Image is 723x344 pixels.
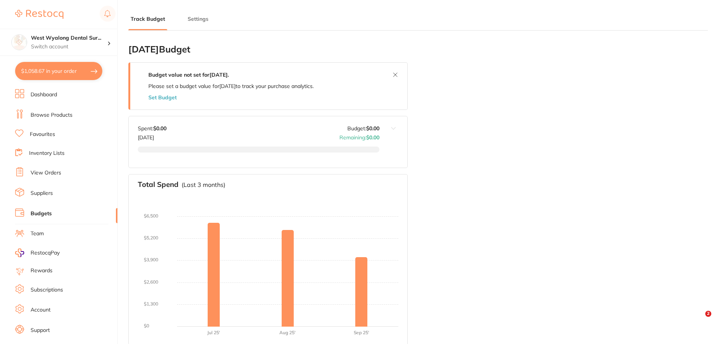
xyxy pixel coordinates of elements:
p: Please set a budget value for [DATE] to track your purchase analytics. [148,83,314,89]
a: Budgets [31,210,52,218]
a: Account [31,306,51,314]
strong: $0.00 [366,125,379,132]
p: (Last 3 months) [182,181,225,188]
strong: Budget value not set for [DATE] . [148,71,229,78]
a: Suppliers [31,190,53,197]
a: Support [31,327,50,334]
iframe: Intercom live chat [690,311,708,329]
a: View Orders [31,169,61,177]
span: RestocqPay [31,249,60,257]
p: Spent: [138,125,166,131]
h4: West Wyalong Dental Surgery (DentalTown 4) [31,34,107,42]
img: RestocqPay [15,248,24,257]
a: Restocq Logo [15,6,63,23]
a: RestocqPay [15,248,60,257]
p: Budget: [347,125,379,131]
a: Favourites [30,131,55,138]
a: Inventory Lists [29,150,65,157]
h3: Total Spend [138,180,179,189]
a: Rewards [31,267,52,275]
h2: [DATE] Budget [128,44,408,55]
p: Remaining: [339,131,379,140]
img: West Wyalong Dental Surgery (DentalTown 4) [12,35,27,50]
p: [DATE] [138,131,166,140]
span: 2 [705,311,711,317]
a: Team [31,230,44,238]
strong: $0.00 [366,134,379,141]
button: Settings [185,15,211,23]
button: $1,058.67 in your order [15,62,102,80]
a: Browse Products [31,111,72,119]
img: Restocq Logo [15,10,63,19]
button: Track Budget [128,15,167,23]
a: Dashboard [31,91,57,99]
button: Set Budget [148,94,177,100]
p: Switch account [31,43,107,51]
strong: $0.00 [153,125,166,132]
a: Subscriptions [31,286,63,294]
